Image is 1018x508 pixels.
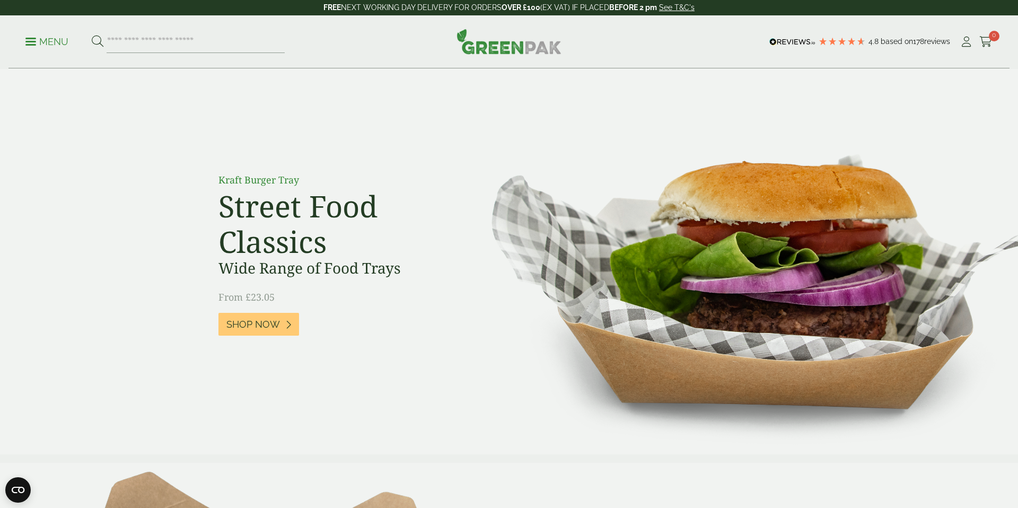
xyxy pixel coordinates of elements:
[868,37,881,46] span: 4.8
[457,29,561,54] img: GreenPak Supplies
[979,34,993,50] a: 0
[25,36,68,48] p: Menu
[218,259,457,277] h3: Wide Range of Food Trays
[769,38,815,46] img: REVIEWS.io
[881,37,913,46] span: Based on
[502,3,540,12] strong: OVER £100
[226,319,280,330] span: Shop Now
[218,313,299,336] a: Shop Now
[218,291,275,303] span: From £23.05
[659,3,695,12] a: See T&C's
[458,69,1018,454] img: Street Food Classics
[323,3,341,12] strong: FREE
[960,37,973,47] i: My Account
[989,31,999,41] span: 0
[25,36,68,46] a: Menu
[218,188,457,259] h2: Street Food Classics
[924,37,950,46] span: reviews
[979,37,993,47] i: Cart
[818,37,866,46] div: 4.78 Stars
[218,173,457,187] p: Kraft Burger Tray
[609,3,657,12] strong: BEFORE 2 pm
[5,477,31,503] button: Open CMP widget
[913,37,924,46] span: 178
